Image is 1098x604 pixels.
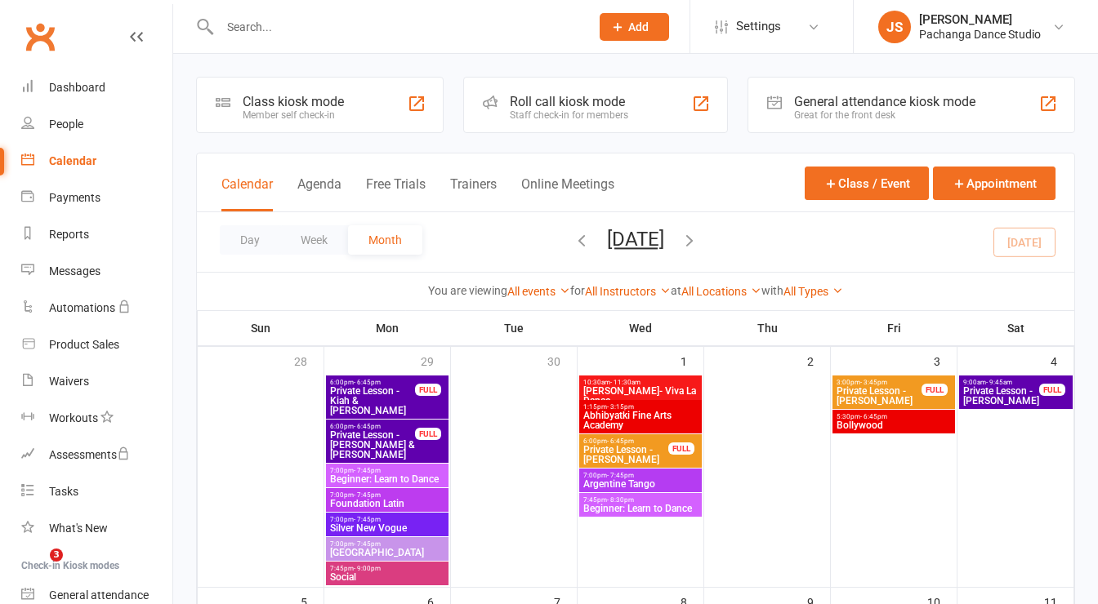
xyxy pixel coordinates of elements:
span: Bollywood [836,420,952,430]
span: [PERSON_NAME]- Viva La Dance [582,386,699,406]
span: 9:00am [962,379,1041,386]
span: - 7:45pm [607,472,634,479]
div: Waivers [49,375,89,388]
span: Social [329,572,445,582]
div: Automations [49,301,115,314]
span: Abhibyatki Fine Arts Academy [582,411,699,430]
span: Argentine Tango [582,479,699,489]
strong: at [671,284,681,297]
div: 4 [1051,347,1073,374]
th: Thu [704,311,831,345]
span: Private Lesson - [PERSON_NAME] [962,386,1041,406]
div: Great for the front desk [794,109,975,121]
span: - 6:45pm [354,423,381,430]
span: [GEOGRAPHIC_DATA] [329,548,445,557]
span: 7:00pm [582,472,699,479]
div: FULL [922,384,948,396]
div: Dashboard [49,81,105,94]
button: Online Meetings [521,176,614,211]
div: Pachanga Dance Studio [919,27,1041,42]
span: Silver New Vogue [329,523,445,533]
div: Tasks [49,485,78,498]
span: 7:00pm [329,516,445,523]
a: People [21,106,172,143]
span: - 3:15pm [607,403,634,411]
button: Week [280,225,348,255]
a: Calendar [21,143,172,180]
button: Trainers [450,176,497,211]
span: Beginner: Learn to Dance [329,474,445,484]
button: Agenda [297,176,341,211]
th: Wed [578,311,704,345]
th: Sat [957,311,1074,345]
a: All Types [783,285,843,298]
div: JS [878,11,911,43]
span: 7:00pm [329,467,445,474]
span: 3 [50,548,63,562]
span: 7:45pm [582,496,699,504]
div: 3 [934,347,957,374]
div: 28 [294,347,324,374]
div: General attendance [49,588,149,602]
a: Waivers [21,363,172,400]
span: Private Lesson - [PERSON_NAME] [582,445,669,464]
button: Class / Event [805,167,929,200]
input: Search... [215,16,578,38]
span: 1:15pm [582,403,699,411]
div: Staff check-in for members [510,109,628,121]
div: Member self check-in [243,109,344,121]
div: FULL [668,442,694,455]
span: Foundation Latin [329,499,445,509]
div: Roll call kiosk mode [510,94,628,109]
div: FULL [415,384,441,396]
div: Messages [49,264,100,278]
span: 6:00pm [329,379,416,386]
button: [DATE] [607,228,664,251]
a: Assessments [21,437,172,473]
span: - 7:45pm [354,516,381,523]
span: 7:45pm [329,565,445,572]
div: Product Sales [49,338,119,351]
th: Sun [198,311,324,345]
strong: with [761,284,783,297]
span: 7:00pm [329,540,445,548]
strong: for [570,284,585,297]
div: Workouts [49,411,98,424]
div: 1 [681,347,703,374]
a: Reports [21,216,172,253]
span: Add [628,20,649,33]
a: All Instructors [585,285,671,298]
div: Reports [49,228,89,241]
a: All events [507,285,570,298]
a: What's New [21,510,172,547]
div: What's New [49,522,108,535]
div: [PERSON_NAME] [919,12,1041,27]
span: - 11:30am [610,379,640,386]
span: - 9:45am [986,379,1012,386]
th: Tue [451,311,578,345]
button: Day [220,225,280,255]
span: Beginner: Learn to Dance [582,504,699,513]
span: Settings [736,8,781,45]
span: - 6:45pm [860,413,887,420]
div: 30 [547,347,577,374]
div: Calendar [49,154,96,167]
strong: You are viewing [428,284,507,297]
span: - 6:45pm [354,379,381,386]
a: Clubworx [20,16,60,57]
span: Private Lesson - Kiah & [PERSON_NAME] [329,386,416,415]
div: FULL [415,428,441,440]
a: Product Sales [21,326,172,363]
iframe: Intercom live chat [16,548,56,588]
span: - 9:00pm [354,565,381,572]
a: Workouts [21,400,172,437]
span: - 3:45pm [860,379,887,386]
span: 6:00pm [582,437,669,445]
th: Mon [324,311,451,345]
span: 5:30pm [836,413,952,420]
button: Free Trials [366,176,426,211]
a: Dashboard [21,69,172,106]
div: Assessments [49,448,130,461]
span: - 8:30pm [607,496,634,504]
div: General attendance kiosk mode [794,94,975,109]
